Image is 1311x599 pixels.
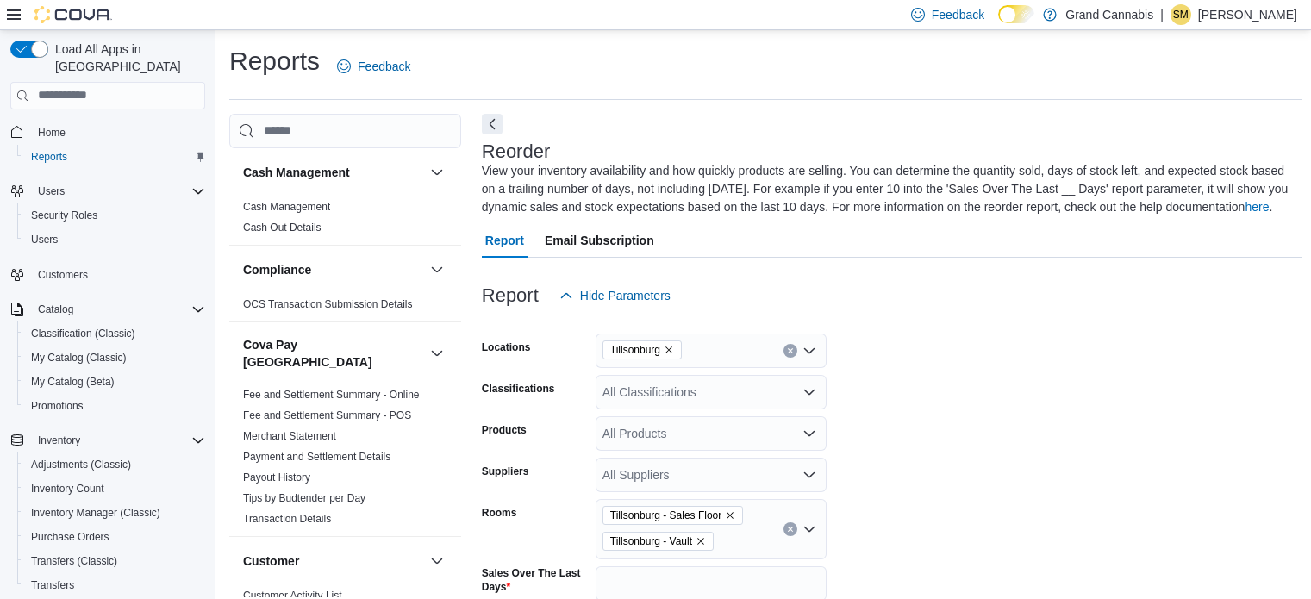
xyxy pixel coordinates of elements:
a: Payment and Settlement Details [243,451,390,463]
label: Rooms [482,506,517,520]
span: Load All Apps in [GEOGRAPHIC_DATA] [48,41,205,75]
a: Transfers [24,575,81,596]
h3: Compliance [243,261,311,278]
button: Remove Tillsonburg - Sales Floor from selection in this group [725,510,735,521]
button: My Catalog (Classic) [17,346,212,370]
span: Tillsonburg - Sales Floor [602,506,743,525]
a: Cash Out Details [243,222,322,234]
span: Catalog [38,303,73,316]
span: My Catalog (Beta) [31,375,115,389]
a: Fee and Settlement Summary - Online [243,389,420,401]
button: Catalog [31,299,80,320]
span: Dark Mode [998,23,999,24]
span: Tips by Budtender per Day [243,491,365,505]
h1: Reports [229,44,320,78]
span: Report [485,223,524,258]
span: Payment and Settlement Details [243,450,390,464]
a: Merchant Statement [243,430,336,442]
input: Dark Mode [998,5,1034,23]
label: Suppliers [482,465,529,478]
a: My Catalog (Classic) [24,347,134,368]
a: Cash Management [243,201,330,213]
span: Users [24,229,205,250]
button: Users [17,228,212,252]
button: Users [3,179,212,203]
span: Feedback [358,58,410,75]
button: Cash Management [427,162,447,183]
div: Compliance [229,294,461,321]
span: Adjustments (Classic) [31,458,131,471]
span: Inventory Count [31,482,104,496]
span: Transfers [31,578,74,592]
span: Promotions [31,399,84,413]
h3: Cova Pay [GEOGRAPHIC_DATA] [243,336,423,371]
a: Promotions [24,396,91,416]
button: Reports [17,145,212,169]
span: Promotions [24,396,205,416]
span: OCS Transaction Submission Details [243,297,413,311]
button: Hide Parameters [552,278,677,313]
span: Fee and Settlement Summary - Online [243,388,420,402]
button: Cova Pay [GEOGRAPHIC_DATA] [427,343,447,364]
button: Open list of options [802,344,816,358]
label: Products [482,423,527,437]
div: Cash Management [229,197,461,245]
span: Adjustments (Classic) [24,454,205,475]
span: Security Roles [31,209,97,222]
p: [PERSON_NAME] [1198,4,1297,25]
span: Customers [38,268,88,282]
span: Transaction Details [243,512,331,526]
span: Inventory [38,434,80,447]
label: Sales Over The Last Days [482,566,589,594]
button: Purchase Orders [17,525,212,549]
a: My Catalog (Beta) [24,371,122,392]
button: Compliance [427,259,447,280]
span: Tillsonburg - Sales Floor [610,507,721,524]
a: Inventory Manager (Classic) [24,502,167,523]
a: here [1245,200,1269,214]
span: Security Roles [24,205,205,226]
a: Transfers (Classic) [24,551,124,571]
button: Next [482,114,503,134]
span: Cash Management [243,200,330,214]
a: Classification (Classic) [24,323,142,344]
span: Payout History [243,471,310,484]
a: Fee and Settlement Summary - POS [243,409,411,421]
span: Tillsonburg - Vault [610,533,692,550]
div: View your inventory availability and how quickly products are selling. You can determine the quan... [482,162,1294,216]
button: Inventory [3,428,212,452]
a: Tips by Budtender per Day [243,492,365,504]
button: Open list of options [802,427,816,440]
span: My Catalog (Classic) [31,351,127,365]
div: Cova Pay [GEOGRAPHIC_DATA] [229,384,461,536]
button: Security Roles [17,203,212,228]
span: Tillsonburg [602,340,682,359]
button: Inventory Manager (Classic) [17,501,212,525]
button: Users [31,181,72,202]
a: Transaction Details [243,513,331,525]
button: Adjustments (Classic) [17,452,212,477]
a: Purchase Orders [24,527,116,547]
span: Cash Out Details [243,221,322,234]
a: Home [31,122,72,143]
span: Purchase Orders [24,527,205,547]
button: Remove Tillsonburg from selection in this group [664,345,674,355]
span: Customers [31,264,205,285]
button: Transfers (Classic) [17,549,212,573]
button: Home [3,120,212,145]
span: Users [38,184,65,198]
span: Classification (Classic) [24,323,205,344]
label: Classifications [482,382,555,396]
button: Customer [427,551,447,571]
button: Inventory [31,430,87,451]
div: Shaunna McPhail [1171,4,1191,25]
span: Purchase Orders [31,530,109,544]
span: My Catalog (Classic) [24,347,205,368]
span: Catalog [31,299,205,320]
button: Customer [243,552,423,570]
span: Transfers [24,575,205,596]
h3: Cash Management [243,164,350,181]
button: Compliance [243,261,423,278]
p: | [1160,4,1164,25]
h3: Reorder [482,141,550,162]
